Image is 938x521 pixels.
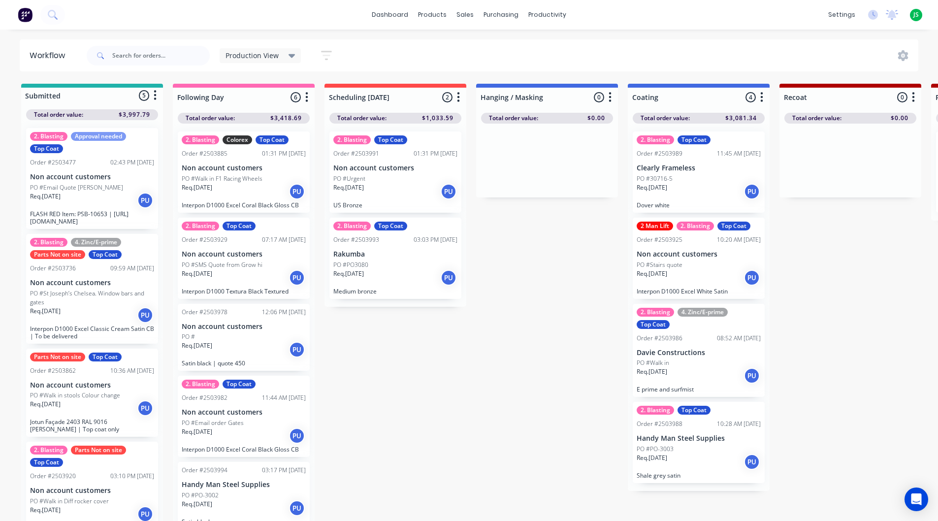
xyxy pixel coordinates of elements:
p: Non account customers [182,408,306,417]
p: Dover white [637,201,761,209]
div: 10:20 AM [DATE] [717,235,761,244]
span: Production View [226,50,279,61]
div: Top Coat [717,222,750,230]
div: 2. BlastingTop CoatOrder #250399303:03 PM [DATE]RakumbaPO #PO3080Req.[DATE]PUMedium bronze [329,218,461,299]
p: Interpon D1000 Excel White Satin [637,288,761,295]
span: Total order value: [792,114,841,123]
div: 4. Zinc/E-prime [678,308,728,317]
span: $0.00 [891,114,908,123]
p: E prime and surfmist [637,386,761,393]
p: Req. [DATE] [637,183,667,192]
div: Order #2503978 [182,308,227,317]
div: Top Coat [637,320,670,329]
span: $3,418.69 [270,114,302,123]
div: Order #2503991 [333,149,379,158]
div: PU [744,454,760,470]
p: Non account customers [637,250,761,259]
p: PO #PO-3003 [637,445,674,454]
p: Handy Man Steel Supplies [637,434,761,443]
a: dashboard [367,7,413,22]
p: Req. [DATE] [182,427,212,436]
p: Req. [DATE] [182,269,212,278]
div: Order #2503885 [182,149,227,158]
p: Shale grey satin [637,472,761,479]
div: Order #2503929 [182,235,227,244]
div: 2. Blasting [182,222,219,230]
p: Non account customers [333,164,457,172]
p: Interpon D1000 Excel Coral Black Gloss CB [182,201,306,209]
div: 01:31 PM [DATE] [262,149,306,158]
div: PU [289,184,305,199]
div: Top Coat [678,406,711,415]
div: 2. BlastingTop CoatOrder #250398211:44 AM [DATE]Non account customersPO #Email order GatesReq.[DA... [178,376,310,457]
span: $3,997.79 [119,110,150,119]
p: Non account customers [30,279,154,287]
div: Order #2503994 [182,466,227,475]
p: PO #Walk in stools Colour change [30,391,120,400]
div: Top Coat [374,135,407,144]
div: 2. Blasting [637,135,674,144]
p: Req. [DATE] [637,367,667,376]
div: Order #2503862 [30,366,76,375]
p: Interpon D1000 Textura Black Textured [182,288,306,295]
div: Order #2503982 [182,393,227,402]
span: Total order value: [186,114,235,123]
p: PO #St Joseph’s Chelsea. Window bars and gates [30,289,154,307]
p: Req. [DATE] [333,269,364,278]
div: 2 Man Lift2. BlastingTop CoatOrder #250392510:20 AM [DATE]Non account customersPO #Stairs quoteRe... [633,218,765,299]
div: Order #2503920 [30,472,76,481]
div: sales [452,7,479,22]
div: PU [289,342,305,358]
div: 2. Blasting [30,446,67,455]
div: 2. Blasting [333,135,371,144]
div: Top Coat [374,222,407,230]
div: 2. Blasting4. Zinc/E-primeParts Not on siteTop CoatOrder #250373609:59 AM [DATE]Non account custo... [26,234,158,344]
div: PU [289,428,305,444]
p: Clearly Frameless [637,164,761,172]
input: Search for orders... [112,46,210,65]
div: Workflow [30,50,70,62]
p: Rakumba [333,250,457,259]
p: Req. [DATE] [637,454,667,462]
span: Total order value: [489,114,538,123]
div: PU [744,184,760,199]
p: PO #30716-5 [637,174,673,183]
div: products [413,7,452,22]
div: Parts Not on site [71,446,126,455]
div: Order #2503993 [333,235,379,244]
p: PO #Stairs quote [637,260,682,269]
div: Top Coat [223,222,256,230]
span: Total order value: [337,114,387,123]
p: Non account customers [182,164,306,172]
img: Factory [18,7,32,22]
div: 2 Man Lift [637,222,673,230]
div: 2. Blasting [30,132,67,141]
div: 09:59 AM [DATE] [110,264,154,273]
p: PO #Email Quote [PERSON_NAME] [30,183,123,192]
div: 2. Blasting4. Zinc/E-primeTop CoatOrder #250398608:52 AM [DATE]Davie ConstructionsPO #Walk inReq.... [633,304,765,397]
p: Req. [DATE] [182,341,212,350]
span: $1,033.59 [422,114,453,123]
div: Approval needed [71,132,126,141]
div: 2. Blasting [637,406,674,415]
div: 2. BlastingColorexTop CoatOrder #250388501:31 PM [DATE]Non account customersPO #Walk in F1 Racing... [178,131,310,213]
div: Open Intercom Messenger [905,488,928,511]
div: Order #250397812:06 PM [DATE]Non account customersPO #Req.[DATE]PUSatin black | quote 450 [178,304,310,371]
p: Non account customers [30,381,154,390]
div: PU [744,368,760,384]
div: 2. Blasting [30,238,67,247]
p: Req. [DATE] [30,192,61,201]
div: 4. Zinc/E-prime [71,238,121,247]
div: PU [137,400,153,416]
p: Non account customers [182,250,306,259]
p: Interpon D1000 Excel Classic Cream Satin CB | To be delivered [30,325,154,340]
div: Top Coat [89,250,122,259]
p: Non account customers [182,323,306,331]
div: Top Coat [678,135,711,144]
p: US Bronze [333,201,457,209]
div: 2. Blasting [637,308,674,317]
p: Handy Man Steel Supplies [182,481,306,489]
div: 2. BlastingApproval neededTop CoatOrder #250347702:43 PM [DATE]Non account customersPO #Email Quo... [26,128,158,229]
div: settings [823,7,860,22]
div: PU [289,270,305,286]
